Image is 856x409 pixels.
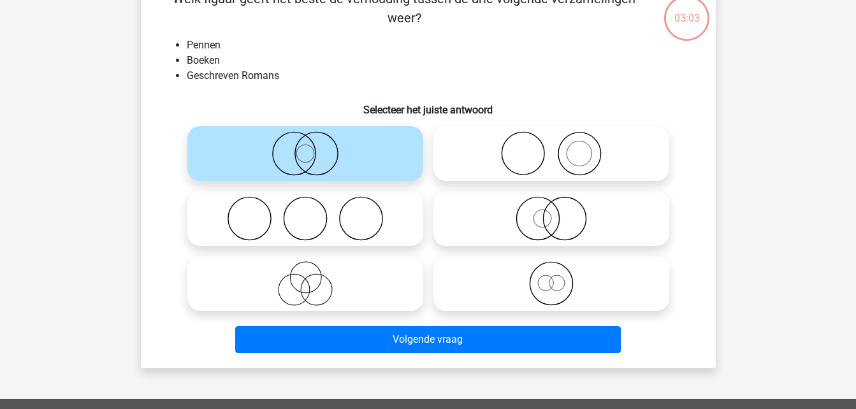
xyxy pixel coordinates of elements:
li: Geschreven Romans [187,68,695,83]
button: Volgende vraag [235,326,621,353]
li: Pennen [187,38,695,53]
li: Boeken [187,53,695,68]
h6: Selecteer het juiste antwoord [161,94,695,116]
